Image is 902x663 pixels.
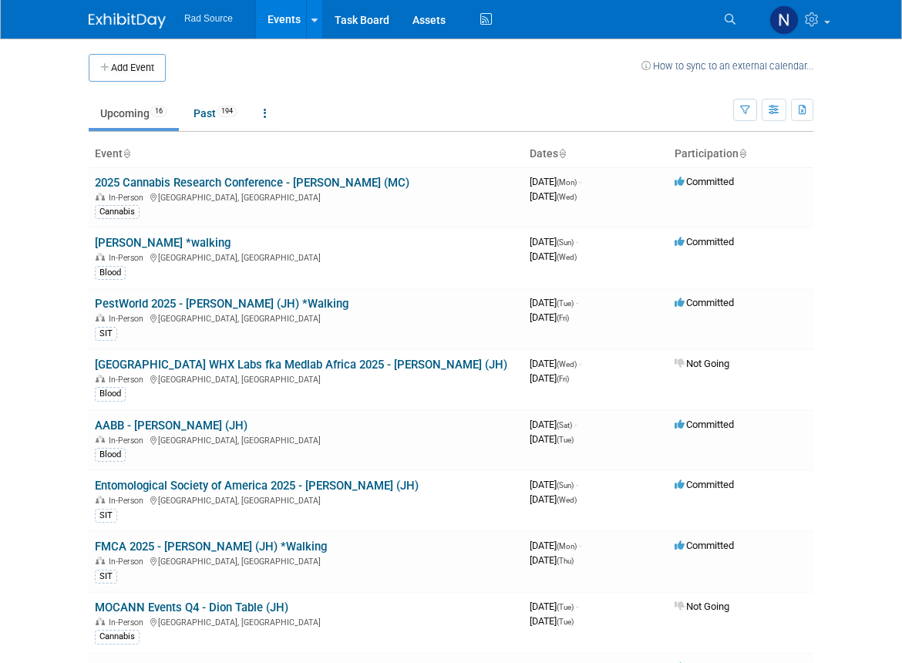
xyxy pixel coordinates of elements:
[95,479,419,493] a: Entomological Society of America 2025 - [PERSON_NAME] (JH)
[530,236,578,247] span: [DATE]
[576,479,578,490] span: -
[95,493,517,506] div: [GEOGRAPHIC_DATA], [GEOGRAPHIC_DATA]
[96,314,105,321] img: In-Person Event
[530,190,577,202] span: [DATE]
[95,372,517,385] div: [GEOGRAPHIC_DATA], [GEOGRAPHIC_DATA]
[530,297,578,308] span: [DATE]
[530,479,578,490] span: [DATE]
[675,479,734,490] span: Committed
[530,251,577,262] span: [DATE]
[96,375,105,382] img: In-Person Event
[675,297,734,308] span: Committed
[89,54,166,82] button: Add Event
[675,358,729,369] span: Not Going
[109,557,148,567] span: In-Person
[557,193,577,201] span: (Wed)
[668,141,813,167] th: Participation
[184,13,233,24] span: Rad Source
[530,433,574,445] span: [DATE]
[95,601,288,614] a: MOCANN Events Q4 - Dion Table (JH)
[530,311,569,323] span: [DATE]
[530,176,581,187] span: [DATE]
[109,193,148,203] span: In-Person
[95,205,140,219] div: Cannabis
[95,448,126,462] div: Blood
[557,603,574,611] span: (Tue)
[95,509,117,523] div: SIT
[95,615,517,628] div: [GEOGRAPHIC_DATA], [GEOGRAPHIC_DATA]
[217,106,237,117] span: 194
[557,253,577,261] span: (Wed)
[109,314,148,324] span: In-Person
[95,433,517,446] div: [GEOGRAPHIC_DATA], [GEOGRAPHIC_DATA]
[530,540,581,551] span: [DATE]
[96,618,105,625] img: In-Person Event
[95,251,517,263] div: [GEOGRAPHIC_DATA], [GEOGRAPHIC_DATA]
[523,141,668,167] th: Dates
[557,481,574,490] span: (Sun)
[96,193,105,200] img: In-Person Event
[96,496,105,503] img: In-Person Event
[95,297,348,311] a: PestWorld 2025 - [PERSON_NAME] (JH) *Walking
[557,375,569,383] span: (Fri)
[530,615,574,627] span: [DATE]
[89,13,166,29] img: ExhibitDay
[109,496,148,506] span: In-Person
[95,387,126,401] div: Blood
[109,375,148,385] span: In-Person
[675,176,734,187] span: Committed
[675,601,729,612] span: Not Going
[579,540,581,551] span: -
[95,311,517,324] div: [GEOGRAPHIC_DATA], [GEOGRAPHIC_DATA]
[675,236,734,247] span: Committed
[530,358,581,369] span: [DATE]
[576,297,578,308] span: -
[579,176,581,187] span: -
[95,176,409,190] a: 2025 Cannabis Research Conference - [PERSON_NAME] (MC)
[530,372,569,384] span: [DATE]
[89,99,179,128] a: Upcoming16
[558,147,566,160] a: Sort by Start Date
[182,99,249,128] a: Past194
[95,190,517,203] div: [GEOGRAPHIC_DATA], [GEOGRAPHIC_DATA]
[739,147,746,160] a: Sort by Participation Type
[557,360,577,369] span: (Wed)
[579,358,581,369] span: -
[150,106,167,117] span: 16
[95,630,140,644] div: Cannabis
[530,601,578,612] span: [DATE]
[557,557,574,565] span: (Thu)
[675,540,734,551] span: Committed
[557,314,569,322] span: (Fri)
[95,570,117,584] div: SIT
[557,436,574,444] span: (Tue)
[95,419,247,432] a: AABB - [PERSON_NAME] (JH)
[95,358,507,372] a: [GEOGRAPHIC_DATA] WHX Labs fka Medlab Africa 2025 - [PERSON_NAME] (JH)
[109,436,148,446] span: In-Person
[95,266,126,280] div: Blood
[96,253,105,261] img: In-Person Event
[95,540,327,554] a: FMCA 2025 - [PERSON_NAME] (JH) *Walking
[675,419,734,430] span: Committed
[769,5,799,35] img: Nicole Bailey
[557,542,577,550] span: (Mon)
[530,419,577,430] span: [DATE]
[95,554,517,567] div: [GEOGRAPHIC_DATA], [GEOGRAPHIC_DATA]
[557,178,577,187] span: (Mon)
[96,436,105,443] img: In-Person Event
[557,421,572,429] span: (Sat)
[557,238,574,247] span: (Sun)
[641,60,813,72] a: How to sync to an external calendar...
[530,493,577,505] span: [DATE]
[557,496,577,504] span: (Wed)
[123,147,130,160] a: Sort by Event Name
[95,327,117,341] div: SIT
[557,618,574,626] span: (Tue)
[576,601,578,612] span: -
[574,419,577,430] span: -
[96,557,105,564] img: In-Person Event
[576,236,578,247] span: -
[89,141,523,167] th: Event
[95,236,231,250] a: [PERSON_NAME] *walking
[530,554,574,566] span: [DATE]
